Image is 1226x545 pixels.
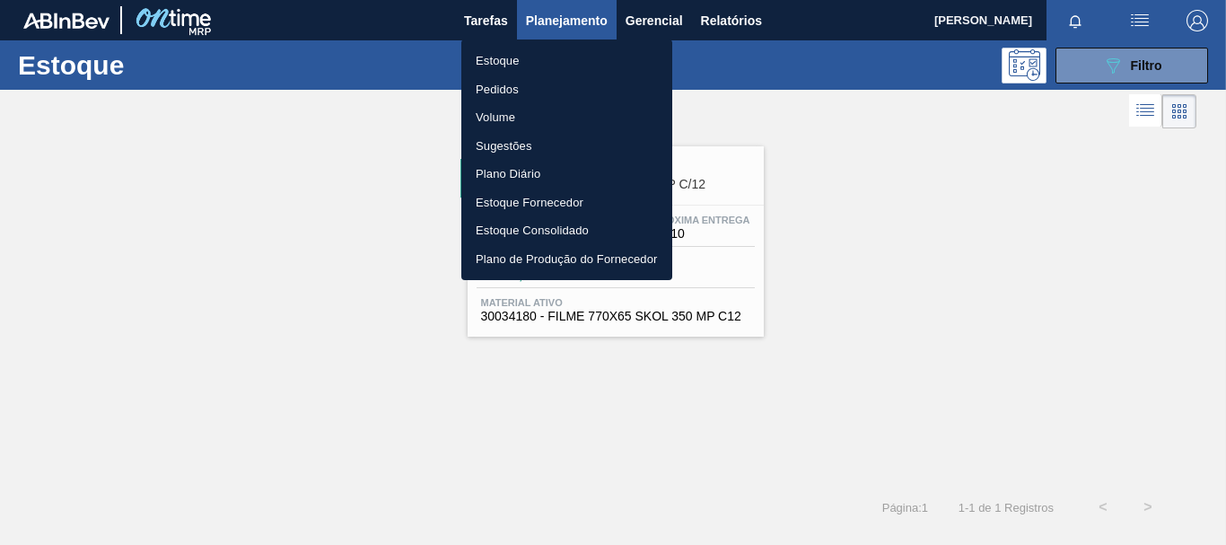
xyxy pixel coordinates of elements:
a: Plano Diário [461,160,672,189]
a: Estoque Fornecedor [461,189,672,217]
a: Estoque [461,47,672,75]
a: Estoque Consolidado [461,216,672,245]
a: Plano de Produção do Fornecedor [461,245,672,274]
a: Pedidos [461,75,672,104]
a: Sugestões [461,132,672,161]
a: Volume [461,103,672,132]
